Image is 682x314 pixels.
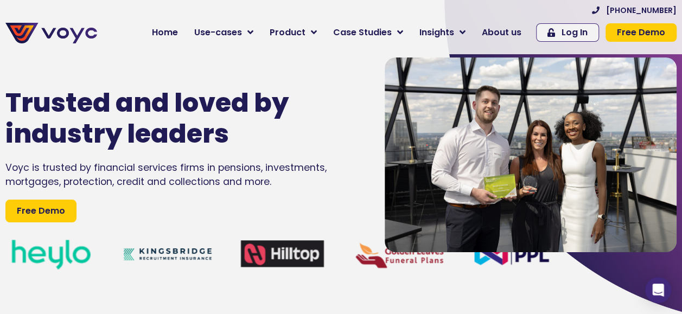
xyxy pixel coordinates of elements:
[186,22,262,43] a: Use-cases
[592,7,677,14] a: [PHONE_NUMBER]
[474,22,530,43] a: About us
[152,26,178,39] span: Home
[194,26,242,39] span: Use-cases
[262,22,325,43] a: Product
[5,161,352,189] div: Voyc is trusted by financial services firms in pensions, investments, mortgages, protection, cred...
[5,87,320,150] h1: Trusted and loved by industry leaders
[5,23,97,43] img: voyc-full-logo
[419,26,454,39] span: Insights
[645,277,671,303] div: Open Intercom Messenger
[270,26,305,39] span: Product
[333,26,392,39] span: Case Studies
[144,22,186,43] a: Home
[325,22,411,43] a: Case Studies
[562,28,588,37] span: Log In
[17,204,65,217] span: Free Demo
[605,23,677,42] a: Free Demo
[606,7,677,14] span: [PHONE_NUMBER]
[536,23,599,42] a: Log In
[411,22,474,43] a: Insights
[5,200,77,222] a: Free Demo
[482,26,521,39] span: About us
[617,28,665,37] span: Free Demo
